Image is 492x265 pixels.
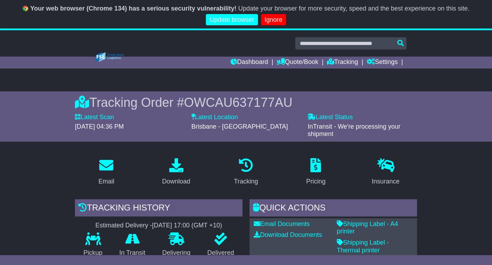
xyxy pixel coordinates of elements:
[206,14,258,26] a: Update browser
[94,156,119,189] a: Email
[327,57,358,69] a: Tracking
[254,231,322,238] a: Download Documents
[75,199,242,218] div: Tracking history
[75,249,111,257] p: Pickup
[308,114,353,121] label: Latest Status
[162,177,190,186] div: Download
[191,114,238,121] label: Latest Location
[261,14,286,26] a: Ignore
[158,156,195,189] a: Download
[152,222,222,230] div: [DATE] 17:00 (GMT +10)
[306,177,326,186] div: Pricing
[277,57,318,69] a: Quote/Book
[367,156,404,189] a: Insurance
[372,177,399,186] div: Insurance
[191,123,288,130] span: Brisbane - [GEOGRAPHIC_DATA]
[308,123,400,138] span: InTransit - We're processing your shipment
[238,5,469,12] span: Update your browser for more security, speed and the best experience on this site.
[254,220,310,227] a: Email Documents
[199,249,242,257] p: Delivered
[75,222,242,230] div: Estimated Delivery -
[30,5,236,12] b: Your web browser (Chrome 134) has a serious security vulnerability!
[75,114,114,121] label: Latest Scan
[154,249,199,257] p: Delivering
[234,177,258,186] div: Tracking
[75,95,417,110] div: Tracking Order #
[111,249,154,257] p: In Transit
[229,156,263,189] a: Tracking
[302,156,330,189] a: Pricing
[367,57,398,69] a: Settings
[231,57,268,69] a: Dashboard
[75,123,124,130] span: [DATE] 04:36 PM
[250,199,417,218] div: Quick Actions
[184,95,292,110] span: OWCAU637177AU
[337,239,389,254] a: Shipping Label - Thermal printer
[337,220,398,235] a: Shipping Label - A4 printer
[99,177,114,186] div: Email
